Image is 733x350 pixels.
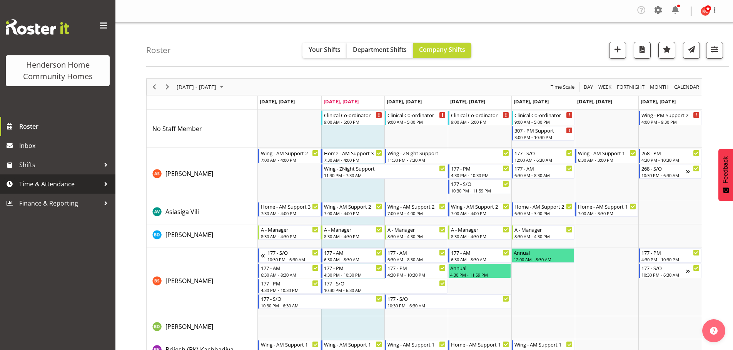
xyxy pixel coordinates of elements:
div: Home - AM Support 1 [578,202,636,210]
div: 9:00 AM - 5:00 PM [451,119,509,125]
div: 177 - AM [451,249,509,256]
span: [PERSON_NAME] [165,322,213,331]
a: [PERSON_NAME] [165,322,213,331]
div: 6:30 AM - 3:00 PM [514,210,573,216]
span: [DATE], [DATE] [450,98,485,105]
div: Billie Sothern"s event - 177 - AM Begin From Tuesday, September 2, 2025 at 6:30:00 AM GMT+12:00 E... [321,248,384,263]
div: No Staff Member"s event - Clinical Co-ordinator Begin From Friday, September 5, 2025 at 9:00:00 A... [512,111,574,125]
div: Home - AM Support 1 [451,340,509,348]
div: 4:00 PM - 9:30 PM [641,119,700,125]
span: Company Shifts [419,45,465,54]
div: 6:30 AM - 3:00 PM [578,157,636,163]
div: 11:30 PM - 7:30 AM [387,157,509,163]
div: Billie Sothern"s event - 177 - S/O Begin From Sunday, August 31, 2025 at 10:30:00 PM GMT+12:00 En... [258,248,321,263]
div: 177 - PM [324,264,382,272]
a: [PERSON_NAME] [165,169,213,178]
div: 177 - S/O [641,264,686,272]
span: Fortnight [616,82,645,92]
span: [DATE], [DATE] [514,98,549,105]
td: Billie Sothern resource [147,247,258,316]
div: 6:30 AM - 8:30 AM [324,256,382,262]
div: Home - AM Support 3 [324,149,382,157]
td: Asiasiga Vili resource [147,201,258,224]
div: 7:00 AM - 3:30 PM [578,210,636,216]
div: Asiasiga Vili"s event - Wing - AM Support 2 Begin From Tuesday, September 2, 2025 at 7:00:00 AM G... [321,202,384,217]
h4: Roster [146,46,171,55]
button: Your Shifts [302,43,347,58]
div: 177 - PM [261,279,319,287]
div: Arshdeep Singh"s event - 177 - AM Begin From Friday, September 5, 2025 at 6:30:00 AM GMT+12:00 En... [512,164,574,179]
button: Department Shifts [347,43,413,58]
span: [DATE], [DATE] [387,98,422,105]
div: 7:00 AM - 4:00 PM [261,157,319,163]
div: 7:00 AM - 4:00 PM [387,210,446,216]
div: Billie Sothern"s event - Annual Begin From Friday, September 5, 2025 at 12:00:00 AM GMT+12:00 End... [512,248,574,263]
span: Time Scale [550,82,575,92]
span: Asiasiga Vili [165,207,199,216]
div: Billie Sothern"s event - 177 - S/O Begin From Monday, September 1, 2025 at 10:30:00 PM GMT+12:00 ... [258,294,384,309]
div: 177 - S/O [267,249,319,256]
button: Fortnight [616,82,646,92]
button: Company Shifts [413,43,471,58]
div: Billie Sothern"s event - 177 - AM Begin From Thursday, September 4, 2025 at 6:30:00 AM GMT+12:00 ... [448,248,511,263]
div: Clinical Co-ordinator [514,111,573,119]
button: Next [162,82,173,92]
div: 177 - S/O [324,279,446,287]
div: 177 - PM [641,249,700,256]
div: Asiasiga Vili"s event - Wing - AM Support 2 Begin From Wednesday, September 3, 2025 at 7:00:00 AM... [385,202,447,217]
button: Previous [149,82,160,92]
div: Wing - AM Support 2 [261,149,319,157]
button: September 01 - 07, 2025 [175,82,227,92]
div: 268 - S/O [641,164,686,172]
div: Arshdeep Singh"s event - Home - AM Support 3 Begin From Tuesday, September 2, 2025 at 7:30:00 AM ... [321,149,384,163]
span: Inbox [19,140,112,151]
td: Arshdeep Singh resource [147,148,258,201]
div: Billie Sothern"s event - 177 - PM Begin From Tuesday, September 2, 2025 at 4:30:00 PM GMT+12:00 E... [321,264,384,278]
div: 8:30 AM - 4:30 PM [451,233,509,239]
td: Billie-Rose Dunlop resource [147,316,258,339]
div: 10:30 PM - 6:30 AM [641,272,686,278]
div: Billie Sothern"s event - 177 - S/O Begin From Sunday, September 7, 2025 at 10:30:00 PM GMT+12:00 ... [639,264,701,278]
div: 7:00 AM - 4:00 PM [451,210,509,216]
button: Timeline Week [597,82,613,92]
div: Barbara Dunlop"s event - A - Manager Begin From Tuesday, September 2, 2025 at 8:30:00 AM GMT+12:0... [321,225,384,240]
div: 8:30 AM - 4:30 PM [261,233,319,239]
a: [PERSON_NAME] [165,230,213,239]
span: calendar [673,82,700,92]
div: 4:30 PM - 10:30 PM [261,287,319,293]
div: Arshdeep Singh"s event - Wing - ZNight Support Begin From Wednesday, September 3, 2025 at 11:30:0... [385,149,511,163]
div: Asiasiga Vili"s event - Wing - AM Support 2 Begin From Thursday, September 4, 2025 at 7:00:00 AM ... [448,202,511,217]
div: 177 - S/O [451,180,509,187]
a: Asiasiga Vili [165,207,199,216]
div: Billie Sothern"s event - Annual Begin From Thursday, September 4, 2025 at 4:30:00 PM GMT+12:00 En... [448,264,511,278]
div: 9:00 AM - 5:00 PM [514,119,573,125]
div: 12:00 AM - 8:30 AM [514,256,573,262]
div: Arshdeep Singh"s event - 268 - S/O Begin From Sunday, September 7, 2025 at 10:30:00 PM GMT+12:00 ... [639,164,701,179]
span: [PERSON_NAME] [165,277,213,285]
div: Home - AM Support 2 [514,202,573,210]
div: 6:30 AM - 8:30 AM [261,272,319,278]
div: Wing - AM Support 1 [578,149,636,157]
div: 9:00 AM - 5:00 PM [387,119,446,125]
div: 307 - PM Support [514,126,573,134]
button: Timeline Month [649,82,670,92]
div: Asiasiga Vili"s event - Home - AM Support 2 Begin From Friday, September 5, 2025 at 6:30:00 AM GM... [512,202,574,217]
div: A - Manager [451,226,509,233]
div: Annual [450,264,509,272]
div: 268 - PM [641,149,700,157]
div: Wing - AM Support 2 [324,202,382,210]
div: Arshdeep Singh"s event - Wing - AM Support 2 Begin From Monday, September 1, 2025 at 7:00:00 AM G... [258,149,321,163]
div: 9:00 AM - 5:00 PM [324,119,382,125]
button: Feedback - Show survey [718,149,733,201]
div: 10:30 PM - 11:59 PM [451,187,509,194]
div: Billie Sothern"s event - 177 - PM Begin From Monday, September 1, 2025 at 4:30:00 PM GMT+12:00 En... [258,279,321,294]
span: [DATE], [DATE] [324,98,359,105]
div: Billie Sothern"s event - 177 - AM Begin From Wednesday, September 3, 2025 at 6:30:00 AM GMT+12:00... [385,248,447,263]
div: Wing - AM Support 1 [387,340,446,348]
span: Roster [19,121,112,132]
div: No Staff Member"s event - 307 - PM Support Begin From Friday, September 5, 2025 at 3:00:00 PM GMT... [512,126,574,141]
a: No Staff Member [152,124,202,133]
div: Arshdeep Singh"s event - Wing - AM Support 1 Begin From Saturday, September 6, 2025 at 6:30:00 AM... [575,149,638,163]
span: Time & Attendance [19,178,100,190]
span: Finance & Reporting [19,197,100,209]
